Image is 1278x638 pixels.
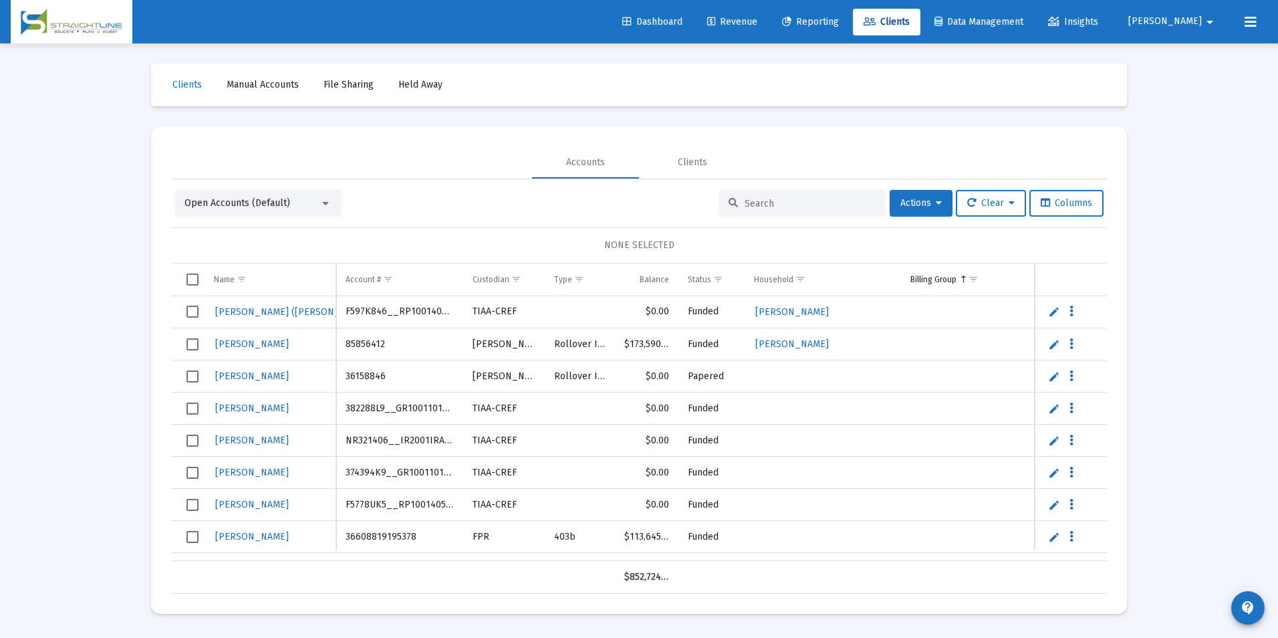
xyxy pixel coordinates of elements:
[336,489,463,521] td: F5778UK5__RP1001405554
[934,16,1023,27] span: Data Management
[214,527,290,546] a: [PERSON_NAME]
[227,79,299,90] span: Manual Accounts
[612,9,693,35] a: Dashboard
[214,431,290,450] a: [PERSON_NAME]
[1048,338,1060,350] a: Edit
[214,334,290,354] a: [PERSON_NAME]
[688,338,735,351] div: Funded
[186,531,199,543] div: Select row
[566,156,605,169] div: Accounts
[615,425,678,457] td: $0.00
[215,435,289,446] span: [PERSON_NAME]
[1037,9,1109,35] a: Insights
[215,531,289,542] span: [PERSON_NAME]
[186,435,199,447] div: Select row
[615,489,678,521] td: $0.00
[473,274,509,285] div: Custodian
[956,190,1026,217] button: Clear
[545,263,615,296] td: Column Type
[554,274,572,285] div: Type
[688,274,711,285] div: Status
[545,360,615,393] td: Rollover IRA
[463,553,545,585] td: [PERSON_NAME]
[1048,467,1060,479] a: Edit
[853,9,920,35] a: Clients
[336,553,463,585] td: 30658189
[182,239,1096,252] div: NONE SELECTED
[1240,600,1256,616] mat-icon: contact_support
[713,274,723,284] span: Show filter options for column 'Status'
[900,197,942,209] span: Actions
[624,570,669,584] div: $852,724,291.01
[215,370,289,382] span: [PERSON_NAME]
[688,305,735,318] div: Funded
[615,553,678,585] td: $0.00
[754,334,830,354] a: [PERSON_NAME]
[545,521,615,553] td: 403b
[336,360,463,393] td: 36158846
[214,495,290,514] a: [PERSON_NAME]
[215,403,289,414] span: [PERSON_NAME]
[186,467,199,479] div: Select row
[640,274,669,285] div: Balance
[1048,435,1060,447] a: Edit
[214,399,290,418] a: [PERSON_NAME]
[615,393,678,425] td: $0.00
[545,328,615,360] td: Rollover IRA
[1202,9,1218,35] mat-icon: arrow_drop_down
[622,16,682,27] span: Dashboard
[615,296,678,328] td: $0.00
[615,328,678,360] td: $173,590.50
[215,306,372,318] span: [PERSON_NAME] ([PERSON_NAME])
[216,72,309,98] a: Manual Accounts
[324,79,374,90] span: File Sharing
[1048,370,1060,383] a: Edit
[688,498,735,512] div: Funded
[1128,16,1202,27] span: [PERSON_NAME]
[398,79,442,90] span: Held Away
[1048,16,1098,27] span: Insights
[545,553,615,585] td: [PERSON_NAME]
[745,263,901,296] td: Column Household
[463,521,545,553] td: FPR
[186,306,199,318] div: Select row
[1048,499,1060,511] a: Edit
[463,457,545,489] td: TIAA-CREF
[615,521,678,553] td: $113,645.92
[969,274,979,284] span: Show filter options for column 'Billing Group'
[21,9,122,35] img: Dashboard
[678,263,745,296] td: Column Status
[755,306,829,318] span: [PERSON_NAME]
[463,360,545,393] td: [PERSON_NAME]
[186,274,199,286] div: Select all
[754,274,793,285] div: Household
[186,403,199,415] div: Select row
[615,263,678,296] td: Column Balance
[1029,190,1104,217] button: Columns
[678,156,707,169] div: Clients
[1048,306,1060,318] a: Edit
[615,360,678,393] td: $0.00
[336,393,463,425] td: 382288L9__GR1001101011
[754,302,830,322] a: [PERSON_NAME]
[205,263,336,296] td: Column Name
[186,338,199,350] div: Select row
[336,521,463,553] td: 36608819195378
[1048,403,1060,415] a: Edit
[336,328,463,360] td: 85856412
[795,274,805,284] span: Show filter options for column 'Household'
[707,16,757,27] span: Revenue
[696,9,768,35] a: Revenue
[184,197,290,209] span: Open Accounts (Default)
[463,425,545,457] td: TIAA-CREF
[924,9,1034,35] a: Data Management
[688,530,735,544] div: Funded
[910,274,956,285] div: Billing Group
[688,402,735,415] div: Funded
[214,366,290,386] a: [PERSON_NAME]
[186,370,199,383] div: Select row
[688,434,735,447] div: Funded
[511,274,521,284] span: Show filter options for column 'Custodian'
[864,16,910,27] span: Clients
[215,467,289,478] span: [PERSON_NAME]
